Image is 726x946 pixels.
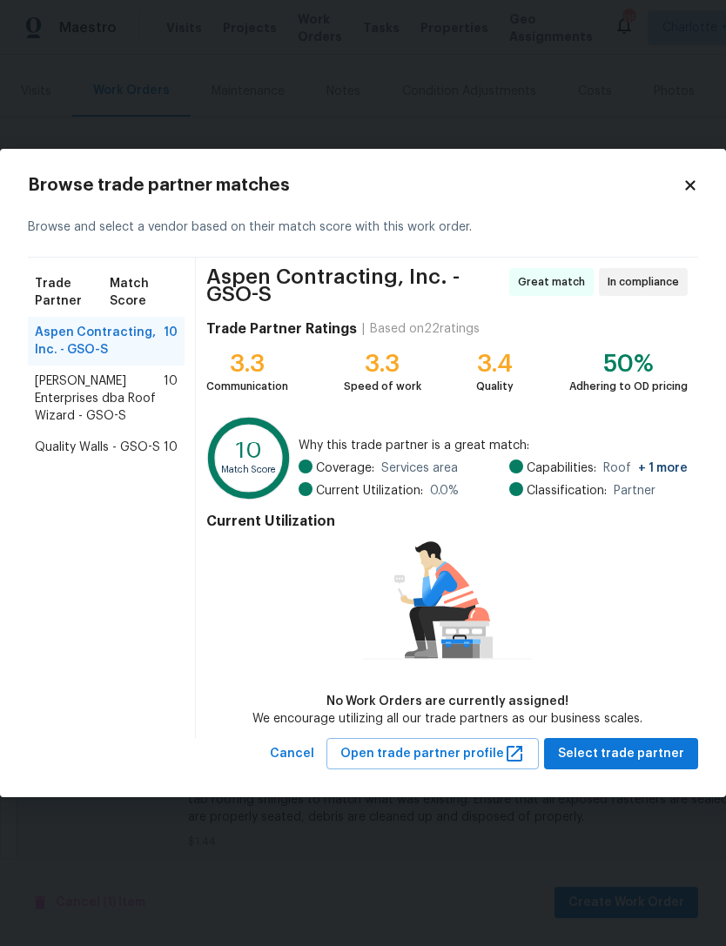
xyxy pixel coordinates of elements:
[476,378,514,395] div: Quality
[221,464,277,473] text: Match Score
[299,437,688,454] span: Why this trade partner is a great match:
[35,372,164,425] span: [PERSON_NAME] Enterprises dba Roof Wizard - GSO-S
[164,439,178,456] span: 10
[357,320,370,338] div: |
[164,324,178,359] span: 10
[270,743,314,765] span: Cancel
[252,710,642,728] div: We encourage utilizing all our trade partners as our business scales.
[206,378,288,395] div: Communication
[316,460,374,477] span: Coverage:
[35,439,160,456] span: Quality Walls - GSO-S
[527,482,607,500] span: Classification:
[206,320,357,338] h4: Trade Partner Ratings
[206,513,688,530] h4: Current Utilization
[28,177,682,194] h2: Browse trade partner matches
[35,275,110,310] span: Trade Partner
[263,738,321,770] button: Cancel
[370,320,480,338] div: Based on 22 ratings
[252,693,642,710] div: No Work Orders are currently assigned!
[569,378,688,395] div: Adhering to OD pricing
[544,738,698,770] button: Select trade partner
[340,743,525,765] span: Open trade partner profile
[206,268,504,303] span: Aspen Contracting, Inc. - GSO-S
[569,355,688,372] div: 50%
[344,378,421,395] div: Speed of work
[638,462,688,474] span: + 1 more
[28,198,698,258] div: Browse and select a vendor based on their match score with this work order.
[381,460,458,477] span: Services area
[316,482,423,500] span: Current Utilization:
[518,273,592,291] span: Great match
[603,460,688,477] span: Roof
[35,324,164,359] span: Aspen Contracting, Inc. - GSO-S
[430,482,459,500] span: 0.0 %
[236,439,262,462] text: 10
[110,275,178,310] span: Match Score
[608,273,686,291] span: In compliance
[614,482,655,500] span: Partner
[558,743,684,765] span: Select trade partner
[344,355,421,372] div: 3.3
[206,355,288,372] div: 3.3
[476,355,514,372] div: 3.4
[326,738,539,770] button: Open trade partner profile
[527,460,596,477] span: Capabilities:
[164,372,178,425] span: 10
